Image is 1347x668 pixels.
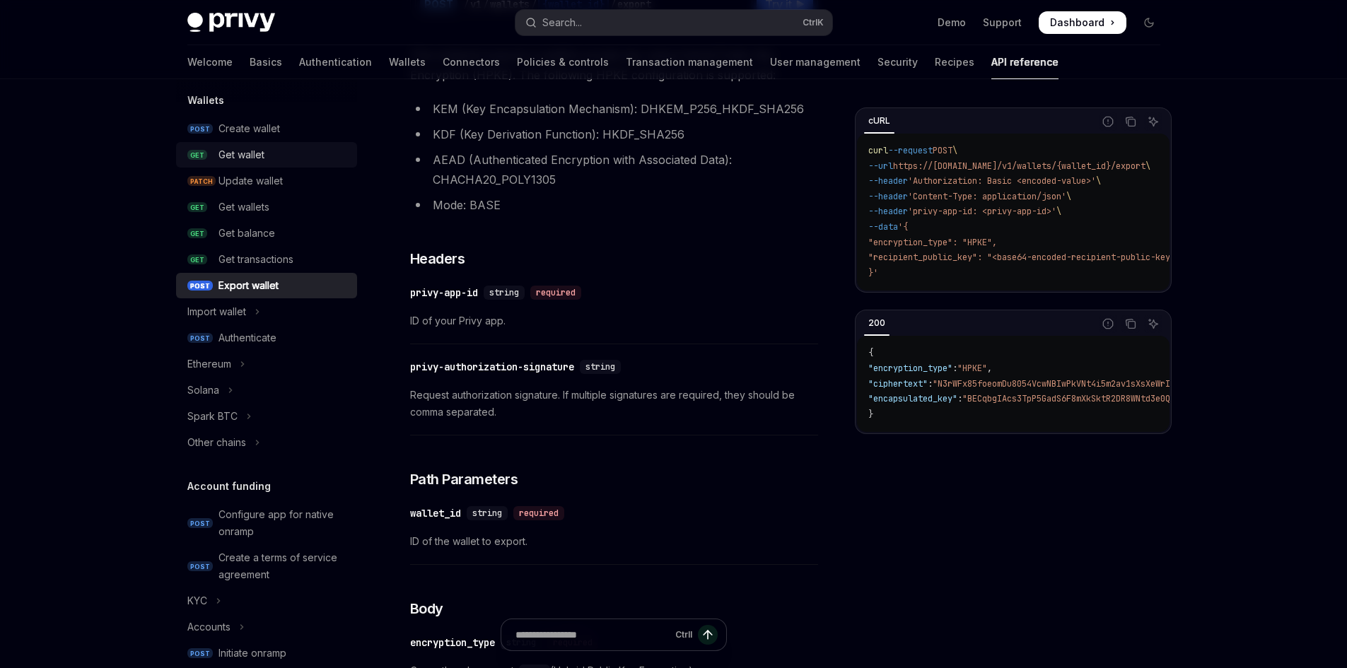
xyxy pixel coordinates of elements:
[187,478,271,495] h5: Account funding
[530,286,581,300] div: required
[1099,112,1117,131] button: Report incorrect code
[957,363,987,374] span: "HPKE"
[864,315,890,332] div: 200
[187,356,231,373] div: Ethereum
[187,303,246,320] div: Import wallet
[803,17,824,28] span: Ctrl K
[410,387,818,421] span: Request authorization signature. If multiple signatures are required, they should be comma separa...
[410,286,478,300] div: privy-app-id
[299,45,372,79] a: Authentication
[933,145,952,156] span: POST
[176,194,357,220] a: GETGet wallets
[176,116,357,141] a: POSTCreate wallet
[1056,206,1061,217] span: \
[868,409,873,420] span: }
[868,145,888,156] span: curl
[928,378,933,389] span: :
[176,168,357,194] a: PATCHUpdate wallet
[187,592,207,609] div: KYC
[626,45,753,79] a: Transaction management
[176,404,357,429] button: Toggle Spark BTC section
[218,172,283,189] div: Update wallet
[877,45,918,79] a: Security
[933,378,1259,389] span: "N3rWFx85foeomDu8054VcwNBIwPkVNt4i5m2av1sXsXeWrIicVGwutFist12MmnI"
[187,619,231,635] div: Accounts
[1096,175,1101,187] span: \
[1138,11,1160,34] button: Toggle dark mode
[187,281,213,291] span: POST
[515,10,832,35] button: Open search
[991,45,1059,79] a: API reference
[176,273,357,298] a: POSTExport wallet
[176,640,357,666] a: POSTInitiate onramp
[893,160,1145,172] span: https://[DOMAIN_NAME]/v1/wallets/{wallet_id}/export
[187,150,207,160] span: GET
[176,247,357,272] a: GETGet transactions
[868,267,878,279] span: }'
[868,378,928,389] span: "ciphertext"
[187,13,275,33] img: dark logo
[987,363,992,374] span: ,
[410,312,818,329] span: ID of your Privy app.
[957,393,962,404] span: :
[176,545,357,587] a: POSTCreate a terms of service agreement
[176,502,357,544] a: POSTConfigure app for native onramp
[864,112,894,129] div: cURL
[187,202,207,213] span: GET
[176,142,357,168] a: GETGet wallet
[176,351,357,377] button: Toggle Ethereum section
[898,221,908,233] span: '{
[952,145,957,156] span: \
[1121,315,1140,333] button: Copy the contents from the code block
[410,249,465,269] span: Headers
[908,191,1066,202] span: 'Content-Type: application/json'
[218,251,293,268] div: Get transactions
[472,508,502,519] span: string
[1144,112,1162,131] button: Ask AI
[585,361,615,373] span: string
[983,16,1022,30] a: Support
[176,377,357,403] button: Toggle Solana section
[176,325,357,351] a: POSTAuthenticate
[218,277,279,294] div: Export wallet
[187,124,213,134] span: POST
[410,124,818,144] li: KDF (Key Derivation Function): HKDF_SHA256
[410,195,818,215] li: Mode: BASE
[517,45,609,79] a: Policies & controls
[218,199,269,216] div: Get wallets
[542,14,582,31] div: Search...
[187,648,213,659] span: POST
[513,506,564,520] div: required
[1121,112,1140,131] button: Copy the contents from the code block
[410,99,818,119] li: KEM (Key Encapsulation Mechanism): DHKEM_P256_HKDF_SHA256
[868,191,908,202] span: --header
[908,206,1056,217] span: 'privy-app-id: <privy-app-id>'
[187,382,219,399] div: Solana
[443,45,500,79] a: Connectors
[250,45,282,79] a: Basics
[218,329,276,346] div: Authenticate
[218,146,264,163] div: Get wallet
[218,120,280,137] div: Create wallet
[187,228,207,239] span: GET
[410,469,518,489] span: Path Parameters
[868,221,898,233] span: --data
[176,299,357,324] button: Toggle Import wallet section
[218,225,275,242] div: Get balance
[187,434,246,451] div: Other chains
[410,599,443,619] span: Body
[770,45,861,79] a: User management
[888,145,933,156] span: --request
[868,347,873,358] span: {
[868,363,952,374] span: "encryption_type"
[187,561,213,572] span: POST
[187,333,213,344] span: POST
[698,625,718,645] button: Send message
[218,645,286,662] div: Initiate onramp
[176,614,357,640] button: Toggle Accounts section
[1039,11,1126,34] a: Dashboard
[938,16,966,30] a: Demo
[410,533,818,550] span: ID of the wallet to export.
[1066,191,1071,202] span: \
[176,588,357,614] button: Toggle KYC section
